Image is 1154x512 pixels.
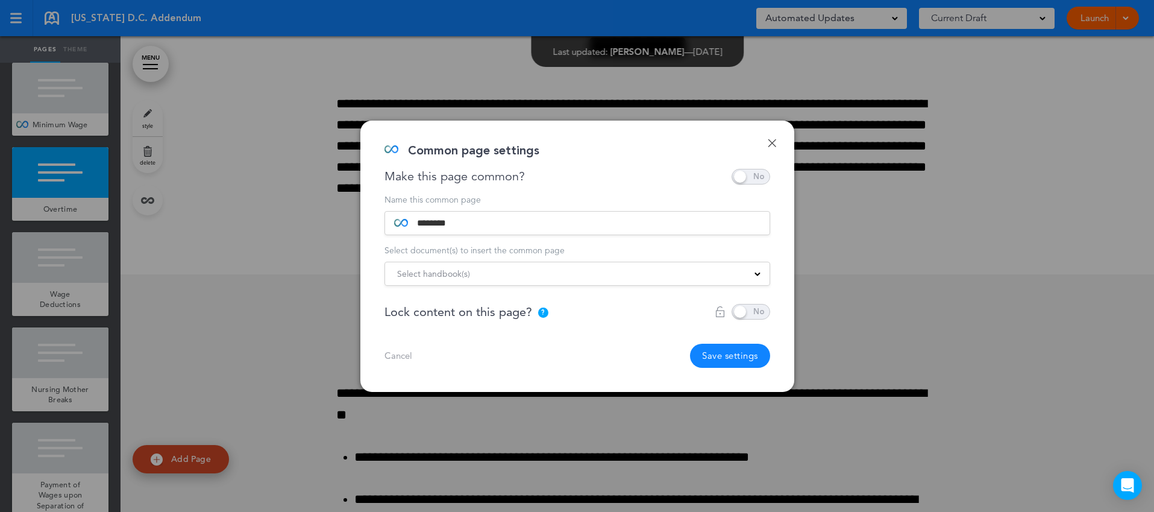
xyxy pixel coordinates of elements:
[384,246,770,254] div: Select document(s) to insert the common page
[715,306,726,317] img: un-lock
[384,169,525,184] div: Make this page common?
[768,139,776,147] a: Done
[1113,471,1142,500] div: Open Intercom Messenger
[408,145,539,157] div: Common page settings
[384,145,398,153] img: infinity_blue.svg
[690,344,770,368] button: Save settings
[397,265,470,282] span: Select handbook(s)
[384,306,532,318] span: Lock content on this page?
[394,219,408,227] img: infinity_blue.svg
[384,351,412,360] a: Cancel
[538,308,548,318] div: ?
[384,195,770,204] div: Name this common page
